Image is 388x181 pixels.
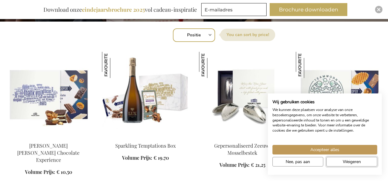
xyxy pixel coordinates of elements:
span: Volume Prijs: [219,162,250,168]
img: Sparkling Temptations Bpx [102,52,189,138]
a: Jules Destrooper Jules' Chocolate Experience [5,135,92,141]
span: Accepteer alles [310,146,339,153]
span: Volume Prijs: [316,169,346,175]
input: E-mailadres [201,3,267,16]
b: eindejaarsbrochure 2025 [82,6,145,13]
span: Volume Prijs: [122,154,152,161]
form: marketing offers and promotions [201,3,268,18]
img: Jules Destrooper Jules' Chocolate Experience [5,52,92,138]
span: Nee, pas aan [286,158,310,165]
img: Jules Destrooper Jules' Finest Gift Box [296,52,383,138]
p: We kunnen deze plaatsen voor analyse van onze bezoekersgegevens, om onze website te verbeteren, g... [272,107,377,133]
a: Personalised Zeeland Mussel Cutlery Gepersonaliseerd Zeeuws Mosselbestek [199,135,286,141]
span: Weigeren [343,158,361,165]
a: [PERSON_NAME] [PERSON_NAME] Chocolate Experience [17,142,80,163]
span: € 10,50 [347,169,363,175]
div: Download onze vol cadeau-inspiratie [41,3,200,16]
img: Sparkling Temptations Box [102,52,128,78]
a: Volume Prijs: € 21,25 [219,162,265,169]
img: Jules Destrooper Jules' Finest Geschenkbox [296,52,322,78]
img: Close [377,8,381,11]
span: € 10,50 [56,169,72,175]
button: Brochure downloaden [270,3,347,16]
label: Sorteer op [220,29,275,41]
button: Alle cookies weigeren [326,157,377,167]
a: Sparkling Temptations Box [115,142,176,149]
img: Personalised Zeeland Mussel Cutlery [199,52,286,138]
a: Volume Prijs: € 10,50 [25,169,72,176]
img: Gepersonaliseerd Zeeuws Mosselbestek [199,52,225,78]
a: Volume Prijs: € 19,70 [122,154,169,162]
button: Accepteer alle cookies [272,145,377,154]
span: Volume Prijs: [25,169,55,175]
a: Gepersonaliseerd Zeeuws Mosselbestek [214,142,271,156]
button: Pas cookie voorkeuren aan [272,157,323,167]
span: € 19,70 [153,154,169,161]
a: Sparkling Temptations Bpx Sparkling Temptations Box [102,135,189,141]
span: € 21,25 [251,162,265,168]
div: Close [375,6,382,13]
h2: Wij gebruiken cookies [272,99,377,105]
